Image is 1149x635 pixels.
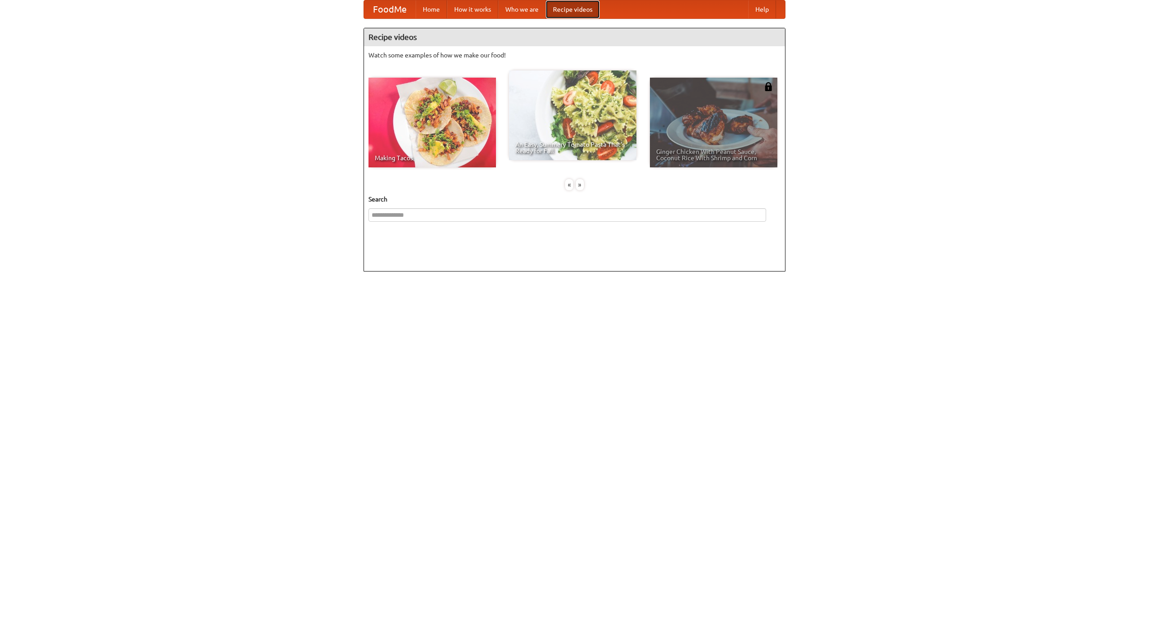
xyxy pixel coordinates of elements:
span: An Easy, Summery Tomato Pasta That's Ready for Fall [515,141,630,154]
a: Recipe videos [546,0,600,18]
a: Who we are [498,0,546,18]
a: Help [748,0,776,18]
p: Watch some examples of how we make our food! [368,51,781,60]
a: An Easy, Summery Tomato Pasta That's Ready for Fall [509,70,636,160]
a: How it works [447,0,498,18]
img: 483408.png [764,82,773,91]
a: Making Tacos [368,78,496,167]
a: Home [416,0,447,18]
h5: Search [368,195,781,204]
div: » [576,179,584,190]
h4: Recipe videos [364,28,785,46]
span: Making Tacos [375,155,490,161]
a: FoodMe [364,0,416,18]
div: « [565,179,573,190]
